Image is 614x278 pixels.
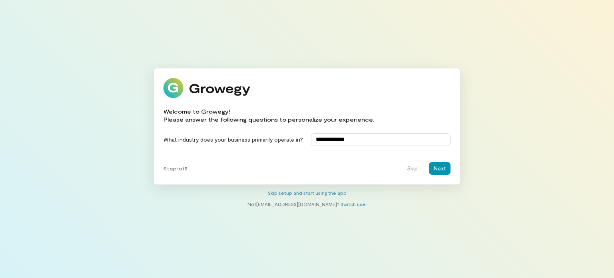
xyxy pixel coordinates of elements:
[247,201,339,207] span: Not [EMAIL_ADDRESS][DOMAIN_NAME] ?
[163,165,187,172] span: Step 1 of 5
[163,108,374,124] div: Welcome to Growegy! Please answer the following questions to personalize your experience.
[429,162,451,175] button: Next
[163,136,303,144] label: What industry does your business primarily operate in?
[402,162,423,175] button: Skip
[163,78,251,98] img: Growegy logo
[268,190,347,196] a: Skip setup and start using the app
[341,201,367,207] a: Switch user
